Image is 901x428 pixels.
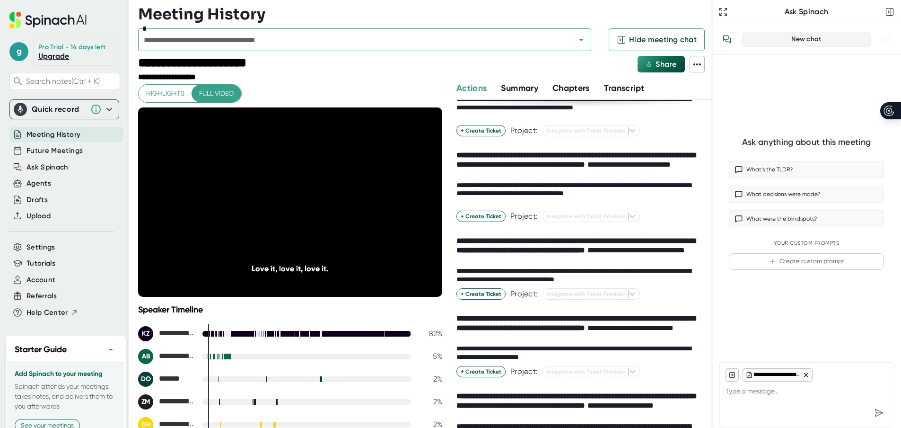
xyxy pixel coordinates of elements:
div: Ask anything about this meeting [742,137,871,148]
button: View conversation history [717,30,736,49]
div: Your Custom Prompts [729,240,884,247]
div: Ask Spinach [730,7,883,17]
h2: Starter Guide [15,343,67,356]
div: New chat [748,35,865,44]
button: What were the blindspots? [729,210,884,227]
div: Quick record [32,105,86,114]
div: KZ [138,326,153,341]
span: + Create Ticket [461,290,501,298]
div: 2 % [419,374,442,383]
span: + Create Ticket [461,126,501,135]
button: Hide meeting chat [609,28,705,51]
div: 2 % [419,397,442,406]
button: Share [638,56,685,72]
span: Actions [456,83,487,93]
span: Chapters [552,83,590,93]
span: Full video [199,88,234,99]
button: Integrate with Ticket Provider [542,211,640,222]
button: Transcript [604,82,645,95]
p: Spinach attends your meetings, takes notes, and delivers them to you afterwards [15,382,117,411]
button: − [105,343,117,357]
button: Open [575,33,588,46]
div: Project: [510,212,538,221]
div: Project: [510,367,538,376]
span: Integrate with Ticket Provider [547,290,636,298]
button: Settings [26,242,55,253]
button: Account [26,275,55,285]
span: Integrate with Ticket Provider [547,212,636,221]
button: + Create Ticket [456,211,506,222]
button: Agents [26,178,51,189]
div: Quick record [14,100,115,119]
h3: Add Spinach to your meeting [15,370,117,378]
div: Project: [510,126,538,135]
div: Send message [870,404,887,421]
div: 5 % [419,352,442,361]
span: Help Center [26,307,68,318]
span: Highlights [146,88,184,99]
button: Actions [456,82,487,95]
span: Share [656,60,676,69]
div: Katherine Zepeda [138,326,195,341]
h3: Meeting History [138,5,265,23]
div: Love it, love it, love it. [168,264,411,273]
div: Zhariah Mitchell [138,394,195,410]
button: What’s the TLDR? [729,161,884,178]
button: What decisions were made? [729,186,884,203]
div: DO [138,372,153,387]
div: Pro Trial - 14 days left [38,43,105,52]
button: Expand to Ask Spinach page [717,5,730,18]
button: Close conversation sidebar [883,5,896,18]
a: Upgrade [38,52,69,61]
button: Referrals [26,291,57,302]
button: + Create Ticket [456,288,506,300]
button: Future Meetings [26,145,83,156]
button: + Create Ticket [456,366,506,377]
span: g [9,42,28,61]
button: Ask Spinach [26,162,69,173]
button: + Create Ticket [456,125,506,136]
span: Search notes (Ctrl + K) [26,77,117,86]
button: Chapters [552,82,590,95]
button: Meeting History [26,129,80,140]
span: Integrate with Ticket Provider [547,367,636,376]
span: + Create Ticket [461,212,501,221]
div: Project: [510,289,538,299]
button: Highlights [139,85,192,102]
span: Summary [501,83,538,93]
button: Full video [192,85,241,102]
button: Integrate with Ticket Provider [542,288,640,300]
div: AB [138,349,153,364]
span: Transcript [604,83,645,93]
span: + Create Ticket [461,367,501,376]
div: Speaker Timeline [138,304,442,315]
button: Integrate with Ticket Provider [542,366,640,377]
div: 82 % [419,329,442,338]
span: Hide meeting chat [629,34,697,45]
button: Help Center [26,307,78,318]
button: Drafts [26,195,48,205]
button: Integrate with Ticket Provider [542,125,640,136]
button: Summary [501,82,538,95]
div: Alexandra Bernadotte [138,349,195,364]
button: Create custom prompt [729,253,884,270]
div: ZM [138,394,153,410]
button: Tutorials [26,258,55,269]
button: Upload [26,211,51,222]
span: Integrate with Ticket Provider [547,126,636,135]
